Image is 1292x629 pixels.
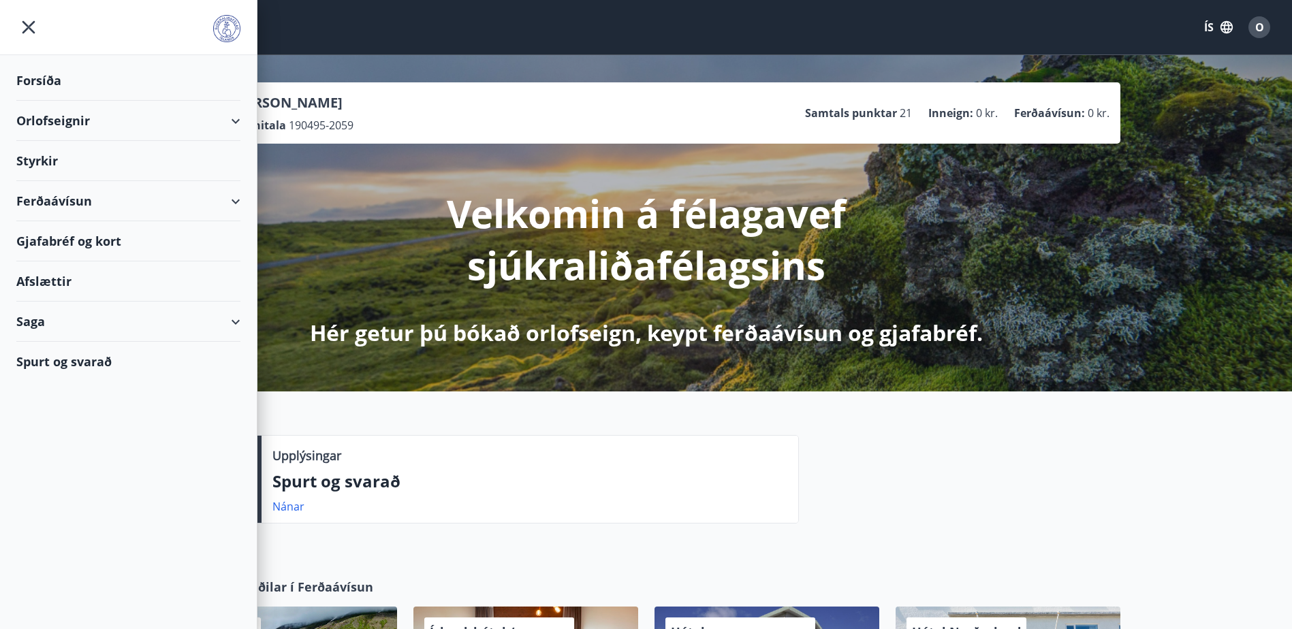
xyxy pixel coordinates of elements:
button: ÍS [1197,15,1240,39]
img: union_logo [213,15,240,42]
p: [PERSON_NAME] [232,93,353,112]
div: Forsíða [16,61,240,101]
div: Orlofseignir [16,101,240,141]
p: Samtals punktar [805,106,897,120]
p: Kennitala [232,118,286,133]
span: Samstarfsaðilar í Ferðaávísun [189,578,373,596]
span: O [1255,20,1264,35]
button: O [1243,11,1276,44]
div: Gjafabréf og kort [16,221,240,261]
p: Upplýsingar [272,447,341,464]
span: 0 kr. [976,106,998,120]
div: Ferðaávísun [16,181,240,221]
a: Nánar [272,499,304,514]
span: 0 kr. [1088,106,1109,120]
p: Spurt og svarað [272,470,787,493]
div: Spurt og svarað [16,342,240,381]
p: Inneign : [928,106,973,120]
div: Afslættir [16,261,240,302]
div: Styrkir [16,141,240,181]
button: menu [16,15,41,39]
span: 21 [900,106,912,120]
p: Hér getur þú bókað orlofseign, keypt ferðaávísun og gjafabréf. [310,318,983,348]
p: Ferðaávísun : [1014,106,1085,120]
span: 190495-2059 [289,118,353,133]
div: Saga [16,302,240,342]
p: Velkomin á félagavef sjúkraliðafélagsins [287,187,1006,291]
